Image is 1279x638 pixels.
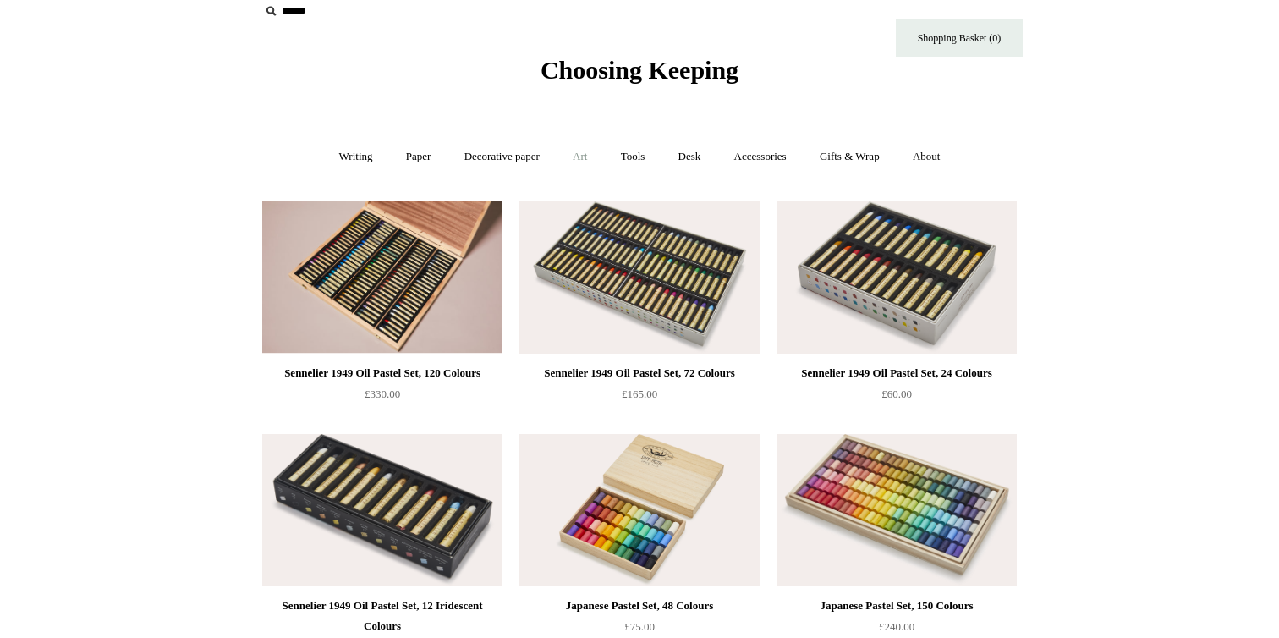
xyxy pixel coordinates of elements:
span: £165.00 [622,388,657,400]
a: Sennelier 1949 Oil Pastel Set, 72 Colours Sennelier 1949 Oil Pastel Set, 72 Colours [519,201,760,354]
div: Japanese Pastel Set, 150 Colours [781,596,1013,616]
a: Tools [606,135,661,179]
span: £60.00 [881,388,912,400]
div: Japanese Pastel Set, 48 Colours [524,596,755,616]
a: Sennelier 1949 Oil Pastel Set, 12 Iridescent Colours Sennelier 1949 Oil Pastel Set, 12 Iridescent... [262,434,502,586]
img: Sennelier 1949 Oil Pastel Set, 72 Colours [519,201,760,354]
a: Sennelier 1949 Oil Pastel Set, 24 Colours Sennelier 1949 Oil Pastel Set, 24 Colours [777,201,1017,354]
a: Japanese Pastel Set, 150 Colours Japanese Pastel Set, 150 Colours [777,434,1017,586]
span: £330.00 [365,388,400,400]
a: Japanese Pastel Set, 48 Colours Japanese Pastel Set, 48 Colours [519,434,760,586]
div: Sennelier 1949 Oil Pastel Set, 120 Colours [266,363,498,383]
span: £240.00 [879,620,914,633]
a: Accessories [719,135,802,179]
a: Shopping Basket (0) [896,19,1023,57]
a: Sennelier 1949 Oil Pastel Set, 120 Colours £330.00 [262,363,502,432]
a: Desk [663,135,716,179]
a: Sennelier 1949 Oil Pastel Set, 120 Colours Sennelier 1949 Oil Pastel Set, 120 Colours [262,201,502,354]
div: Sennelier 1949 Oil Pastel Set, 24 Colours [781,363,1013,383]
a: Sennelier 1949 Oil Pastel Set, 72 Colours £165.00 [519,363,760,432]
a: Choosing Keeping [541,69,738,81]
a: About [897,135,956,179]
a: Art [557,135,602,179]
a: Paper [391,135,447,179]
img: Sennelier 1949 Oil Pastel Set, 24 Colours [777,201,1017,354]
img: Japanese Pastel Set, 150 Colours [777,434,1017,586]
a: Sennelier 1949 Oil Pastel Set, 24 Colours £60.00 [777,363,1017,432]
div: Sennelier 1949 Oil Pastel Set, 72 Colours [524,363,755,383]
span: £75.00 [624,620,655,633]
img: Sennelier 1949 Oil Pastel Set, 120 Colours [262,201,502,354]
a: Writing [324,135,388,179]
img: Japanese Pastel Set, 48 Colours [519,434,760,586]
a: Gifts & Wrap [804,135,895,179]
img: Sennelier 1949 Oil Pastel Set, 12 Iridescent Colours [262,434,502,586]
a: Decorative paper [449,135,555,179]
div: Sennelier 1949 Oil Pastel Set, 12 Iridescent Colours [266,596,498,636]
span: Choosing Keeping [541,56,738,84]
